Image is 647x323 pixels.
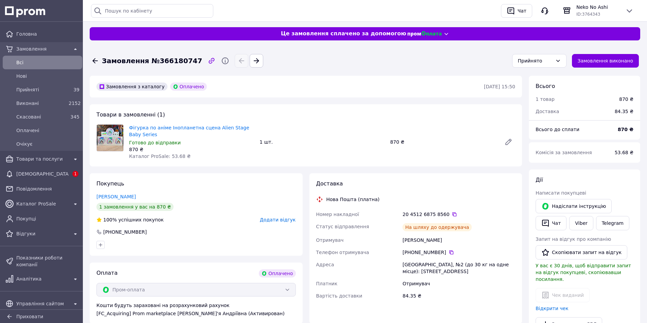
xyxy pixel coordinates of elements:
span: Запит на відгук про компанію [536,236,611,242]
span: Номер накладної [316,212,359,217]
span: 2152 [69,101,81,106]
span: Доставка [316,180,343,187]
span: [DEMOGRAPHIC_DATA] [16,171,69,177]
span: Всього [536,83,555,89]
button: Скопіювати запит на відгук [536,245,627,259]
span: Телефон отримувача [316,250,369,255]
a: Viber [569,216,593,230]
span: ID: 3764343 [576,12,600,17]
div: Оплачено [170,83,207,91]
div: [PHONE_NUMBER] [103,229,147,235]
span: Отримувач [316,237,344,243]
span: Покупець [96,180,124,187]
span: Готово до відправки [129,140,181,145]
div: На шляху до одержувача [402,223,472,231]
div: 1 замовлення у вас на 870 ₴ [96,203,174,211]
div: Кошти будуть зараховані на розрахунковий рахунок [96,302,296,317]
div: 870 ₴ [388,137,499,147]
div: [PHONE_NUMBER] [402,249,515,256]
span: 345 [70,114,79,120]
a: Відкрити чек [536,306,569,311]
span: Каталог ProSale: 53.68 ₴ [129,154,191,159]
span: У вас є 30 днів, щоб відправити запит на відгук покупцеві, скопіювавши посилання. [536,263,631,282]
span: Оплачені [16,127,79,134]
div: Чат [516,6,528,16]
div: 870 ₴ [619,96,633,103]
button: Чат [536,216,567,230]
div: Замовлення з каталогу [96,83,167,91]
div: Оплачено [259,269,295,277]
div: Нова Пошта (платна) [325,196,381,203]
span: Замовлення №366180747 [102,56,202,66]
span: Neko No Ashi [576,4,620,11]
span: 53.68 ₴ [615,150,633,155]
span: Очікує [16,141,79,147]
button: Надіслати інструкцію [536,199,612,213]
span: Статус відправлення [316,224,369,229]
span: Відгуки [16,230,69,237]
input: Пошук по кабінету [91,4,213,18]
span: Вартість доставки [316,293,362,299]
button: Чат [501,4,532,18]
span: Товари в замовленні (1) [96,111,165,118]
a: Фігурка по аніме Інопланетна сцена Alien Stage Baby Series [129,125,249,137]
span: Управління сайтом [16,300,69,307]
a: Telegram [596,216,629,230]
div: [GEOGRAPHIC_DATA], №2 (до 30 кг на одне місце): [STREET_ADDRESS] [401,258,517,277]
div: 20 4512 6875 8560 [402,211,515,218]
span: 1 товар [536,96,555,102]
span: Прийняті [16,86,66,93]
span: 100% [103,217,117,222]
span: Повідомлення [16,185,79,192]
div: [PERSON_NAME] [401,234,517,246]
span: 39 [73,87,79,92]
span: Покупці [16,215,79,222]
span: Виконані [16,100,66,107]
img: Фігурка по аніме Інопланетна сцена Alien Stage Baby Series [97,125,123,151]
span: Аналітика [16,275,69,282]
span: Скасовані [16,113,66,120]
span: 1 [72,171,78,177]
span: Приховати [16,314,43,319]
span: Написати покупцеві [536,190,586,196]
span: Дії [536,177,543,183]
b: 870 ₴ [618,127,633,132]
span: Доставка [536,109,559,114]
span: Платник [316,281,338,286]
div: [FC_Acquiring] Prom marketplace [PERSON_NAME]'я Андріївна (Активирован) [96,310,296,317]
span: Всього до сплати [536,127,579,132]
button: Замовлення виконано [572,54,639,68]
span: Комісія за замовлення [536,150,592,155]
div: 84.35 ₴ [611,104,637,119]
div: Прийнято [518,57,553,65]
time: [DATE] 15:50 [484,84,515,89]
div: успішних покупок [96,216,164,223]
span: Нові [16,73,79,79]
span: Оплата [96,270,118,276]
div: 870 ₴ [129,146,254,153]
span: Всi [16,59,79,66]
span: Адреса [316,262,334,267]
span: Замовлення [16,46,69,52]
span: Каталог ProSale [16,200,69,207]
span: Додати відгук [260,217,295,222]
div: Отримувач [401,277,517,290]
a: Редагувати [502,135,515,149]
div: 84.35 ₴ [401,290,517,302]
span: Товари та послуги [16,156,69,162]
div: 1 шт. [257,137,387,147]
span: Це замовлення сплачено за допомогою [281,30,406,38]
a: [PERSON_NAME] [96,194,136,199]
span: Головна [16,31,79,37]
span: Показники роботи компанії [16,254,79,268]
